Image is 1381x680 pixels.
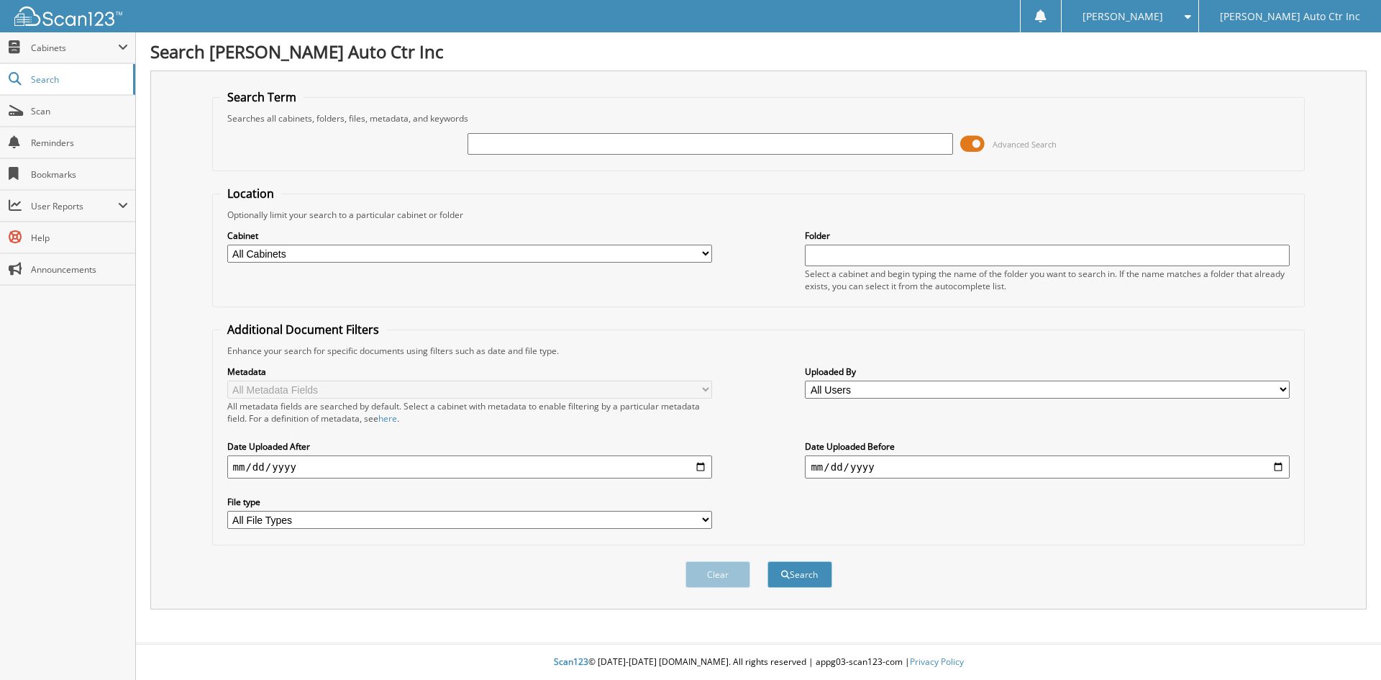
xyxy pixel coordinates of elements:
[227,455,712,479] input: start
[150,40,1367,63] h1: Search [PERSON_NAME] Auto Ctr Inc
[31,232,128,244] span: Help
[220,89,304,105] legend: Search Term
[1220,12,1360,21] span: [PERSON_NAME] Auto Ctr Inc
[220,322,386,337] legend: Additional Document Filters
[1309,611,1381,680] iframe: Chat Widget
[31,42,118,54] span: Cabinets
[220,345,1298,357] div: Enhance your search for specific documents using filters such as date and file type.
[31,263,128,276] span: Announcements
[685,561,750,588] button: Clear
[220,209,1298,221] div: Optionally limit your search to a particular cabinet or folder
[227,400,712,425] div: All metadata fields are searched by default. Select a cabinet with metadata to enable filtering b...
[31,200,118,212] span: User Reports
[805,268,1290,292] div: Select a cabinet and begin typing the name of the folder you want to search in. If the name match...
[31,137,128,149] span: Reminders
[378,412,397,425] a: here
[31,73,126,86] span: Search
[805,455,1290,479] input: end
[805,230,1290,242] label: Folder
[767,561,832,588] button: Search
[227,496,712,508] label: File type
[220,186,281,201] legend: Location
[554,656,588,668] span: Scan123
[227,230,712,242] label: Cabinet
[14,6,122,26] img: scan123-logo-white.svg
[805,440,1290,453] label: Date Uploaded Before
[1083,12,1163,21] span: [PERSON_NAME]
[31,105,128,117] span: Scan
[227,440,712,453] label: Date Uploaded After
[805,366,1290,378] label: Uploaded By
[993,139,1057,150] span: Advanced Search
[220,112,1298,124] div: Searches all cabinets, folders, files, metadata, and keywords
[910,656,964,668] a: Privacy Policy
[136,645,1381,680] div: © [DATE]-[DATE] [DOMAIN_NAME]. All rights reserved | appg03-scan123-com |
[31,168,128,181] span: Bookmarks
[227,366,712,378] label: Metadata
